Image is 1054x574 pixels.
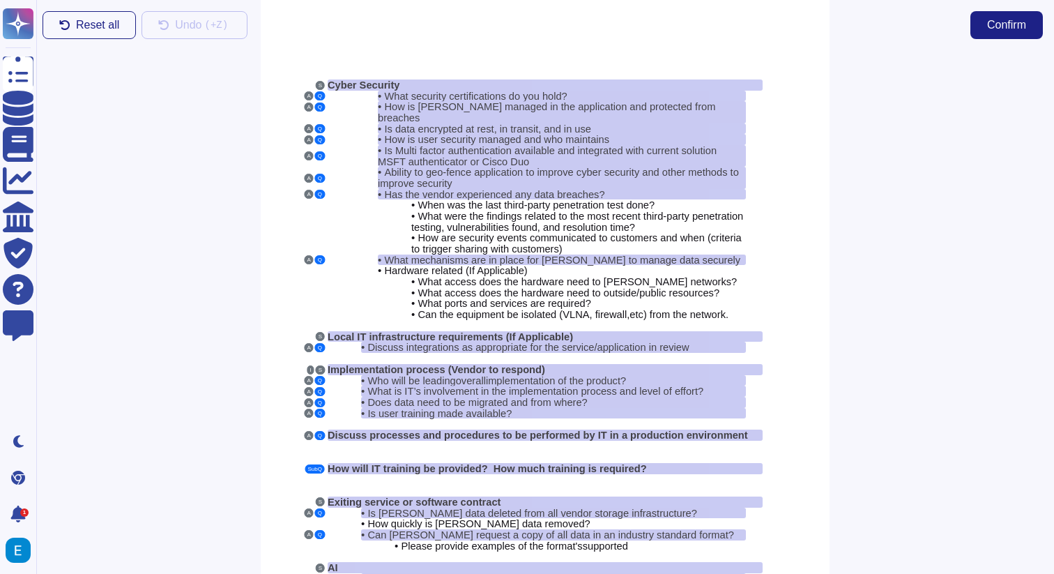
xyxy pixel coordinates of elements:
button: A [304,508,313,518]
button: A [304,255,313,264]
button: Q [315,409,325,418]
img: user [6,538,31,563]
div: 1 [20,508,29,517]
span: How will IT training be provided? How much training is required? [328,463,647,474]
span: What is IT’s involvement in the implementation process and level of effort? [367,386,703,397]
button: S [316,332,325,341]
span: Is Multi factor authentication available and integrated with current solution MSFT authenticator ... [378,145,717,167]
span: Does data need to be migrated and from where? [367,397,587,408]
button: A [304,124,313,133]
span: • [378,264,381,276]
button: user [3,535,40,566]
button: Q [315,431,325,440]
button: Q [315,135,325,144]
button: Q [315,255,325,264]
button: Q [315,376,325,385]
button: Q [315,174,325,183]
button: A [304,387,313,396]
span: • [378,254,381,266]
span: Implementation process (Vendor to respond) [328,364,545,375]
button: A [304,530,313,539]
button: A [304,151,313,160]
button: Reset all [43,11,136,39]
span: Please provide examples of the format's [401,541,582,552]
span: • [361,518,365,529]
span: What were the findings related to the most recent third-party penetration testing, vulnerabilitie... [411,211,743,233]
span: Is data encrypted at rest, in transit, and in use [384,123,591,135]
button: S [316,497,325,506]
button: Q [315,190,325,199]
span: • [361,507,365,519]
span: What access does the hardware need to [PERSON_NAME] networks? [418,276,737,287]
span: Is [PERSON_NAME] data deleted from all vendor storage infrastructure? [367,508,696,519]
span: • [361,341,365,353]
button: Q [315,124,325,133]
button: S [316,564,325,573]
span: • [411,287,415,299]
button: Undo(+Z) [142,11,247,39]
span: ) from the network. [643,309,728,320]
button: Q [315,343,325,352]
button: Q [315,398,325,407]
span: • [361,407,365,419]
span: supported [583,541,628,552]
span: • [361,375,365,386]
span: Can [PERSON_NAME] request a copy of all data in an industry standard format? [367,529,733,541]
span: Undo [175,20,231,31]
span: AI [328,562,338,573]
span: • [411,232,415,243]
button: Q [315,151,325,160]
span: • [378,123,381,135]
span: What access does the hardware need to outside/public resources? [418,287,719,299]
span: Discuss integrations as appropriate for the service/application in review [367,342,689,353]
span: • [361,385,365,397]
span: Local IT infrastructure requirements (If Applicable) [328,331,573,342]
span: • [411,210,415,222]
span: implementation of the product? [486,375,626,386]
span: overall [456,375,486,386]
button: A [304,398,313,407]
button: Q [315,103,325,112]
span: etc [629,309,643,320]
span: • [411,297,415,309]
span: Has the vendor experienced any data breaches? [384,189,604,200]
span: • [378,188,381,200]
span: • [378,133,381,145]
button: A [304,91,313,100]
button: A [304,174,313,183]
span: • [378,90,381,102]
button: Q [315,508,325,518]
span: • [361,529,365,541]
kbd: ( +Z) [202,20,231,30]
span: How is [PERSON_NAME] managed in the application and protected from breaches [378,101,715,123]
button: Q [315,387,325,396]
span: Discuss processes and procedures to be performed by IT in a production environment [328,430,748,441]
span: Can the equipment be isolated (VLNA, firewall, [418,309,629,320]
span: • [411,308,415,320]
button: SubQ [305,465,325,474]
span: What ports and services are required? [418,298,590,309]
button: A [304,135,313,144]
button: S [316,365,325,375]
span: What security certifications do you hold? [384,91,567,102]
span: How quickly is [PERSON_NAME] data removed? [367,518,590,529]
span: • [395,540,398,552]
span: Reset all [76,20,119,31]
button: A [304,190,313,199]
span: • [378,100,381,112]
button: Confirm [970,11,1043,39]
span: Ability to geo-fence application to improve cyber security and other methods to improve security [378,167,739,189]
span: • [378,144,381,156]
span: • [378,166,381,178]
button: I [307,365,314,375]
button: A [304,431,313,440]
span: • [411,199,415,211]
button: Q [315,530,325,539]
button: Q [315,91,325,100]
button: A [304,376,313,385]
span: • [361,396,365,408]
span: Cyber Security [328,80,399,91]
span: • [411,275,415,287]
span: How are security events communicated to customers and when (criteria to trigger sharing with cust... [411,232,742,255]
button: A [304,343,313,352]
